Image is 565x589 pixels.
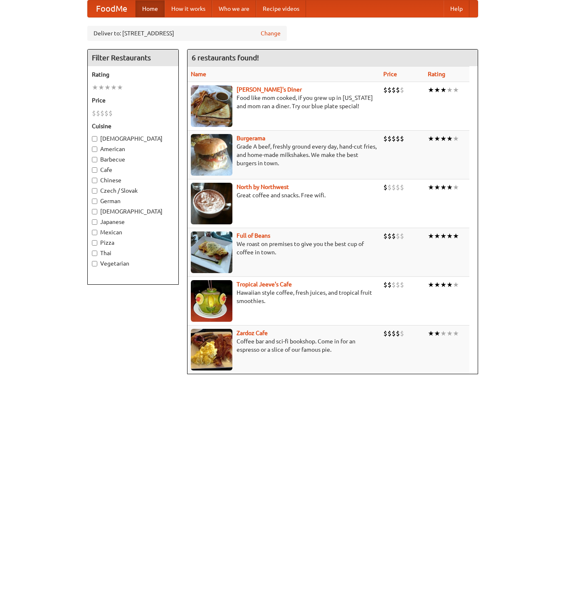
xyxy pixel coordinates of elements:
[191,231,232,273] img: beans.jpg
[261,29,281,37] a: Change
[447,85,453,94] li: ★
[212,0,256,17] a: Who we are
[400,134,404,143] li: $
[92,145,174,153] label: American
[237,184,289,190] b: North by Northwest
[92,176,174,184] label: Chinese
[237,330,268,336] a: Zardoz Cafe
[396,134,400,143] li: $
[88,0,136,17] a: FoodMe
[191,288,377,305] p: Hawaiian style coffee, fresh juices, and tropical fruit smoothies.
[453,280,459,289] li: ★
[392,85,396,94] li: $
[92,134,174,143] label: [DEMOGRAPHIC_DATA]
[92,96,174,104] h5: Price
[191,71,206,77] a: Name
[440,183,447,192] li: ★
[434,134,440,143] li: ★
[392,231,396,241] li: $
[92,188,97,194] input: Czech / Slovak
[92,178,97,183] input: Chinese
[383,71,397,77] a: Price
[392,329,396,338] li: $
[92,109,96,118] li: $
[428,134,434,143] li: ★
[191,280,232,322] img: jeeves.jpg
[396,231,400,241] li: $
[428,280,434,289] li: ★
[434,85,440,94] li: ★
[191,134,232,176] img: burgerama.jpg
[453,329,459,338] li: ★
[98,83,104,92] li: ★
[256,0,306,17] a: Recipe videos
[383,280,387,289] li: $
[92,207,174,216] label: [DEMOGRAPHIC_DATA]
[92,218,174,226] label: Japanese
[88,50,178,66] h4: Filter Restaurants
[396,183,400,192] li: $
[191,240,377,256] p: We roast on premises to give you the best cup of coffee in town.
[191,329,232,370] img: zardoz.jpg
[191,94,377,110] p: Food like mom cooked, if you grew up in [US_STATE] and mom ran a diner. Try our blue plate special!
[104,83,111,92] li: ★
[92,240,97,246] input: Pizza
[192,54,259,62] ng-pluralize: 6 restaurants found!
[92,167,97,173] input: Cafe
[453,134,459,143] li: ★
[92,228,174,236] label: Mexican
[136,0,165,17] a: Home
[434,183,440,192] li: ★
[92,186,174,195] label: Czech / Slovak
[387,183,392,192] li: $
[104,109,109,118] li: $
[453,231,459,241] li: ★
[191,85,232,127] img: sallys.jpg
[396,329,400,338] li: $
[92,83,98,92] li: ★
[383,329,387,338] li: $
[191,337,377,354] p: Coffee bar and sci-fi bookshop. Come in for an espresso or a slice of our famous pie.
[428,183,434,192] li: ★
[96,109,100,118] li: $
[453,85,459,94] li: ★
[383,183,387,192] li: $
[92,219,97,225] input: Japanese
[387,134,392,143] li: $
[383,134,387,143] li: $
[92,136,97,142] input: [DEMOGRAPHIC_DATA]
[92,155,174,164] label: Barbecue
[92,251,97,256] input: Thai
[387,231,392,241] li: $
[237,281,292,288] a: Tropical Jeeve's Cafe
[92,197,174,205] label: German
[109,109,113,118] li: $
[428,329,434,338] li: ★
[400,183,404,192] li: $
[383,85,387,94] li: $
[428,71,445,77] a: Rating
[428,231,434,241] li: ★
[92,209,97,214] input: [DEMOGRAPHIC_DATA]
[444,0,469,17] a: Help
[447,183,453,192] li: ★
[434,329,440,338] li: ★
[237,232,270,239] a: Full of Beans
[447,280,453,289] li: ★
[428,85,434,94] li: ★
[387,85,392,94] li: $
[92,259,174,268] label: Vegetarian
[92,239,174,247] label: Pizza
[165,0,212,17] a: How it works
[237,135,265,142] a: Burgerama
[447,134,453,143] li: ★
[237,86,302,93] a: [PERSON_NAME]'s Diner
[434,280,440,289] li: ★
[447,329,453,338] li: ★
[92,199,97,204] input: German
[92,261,97,266] input: Vegetarian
